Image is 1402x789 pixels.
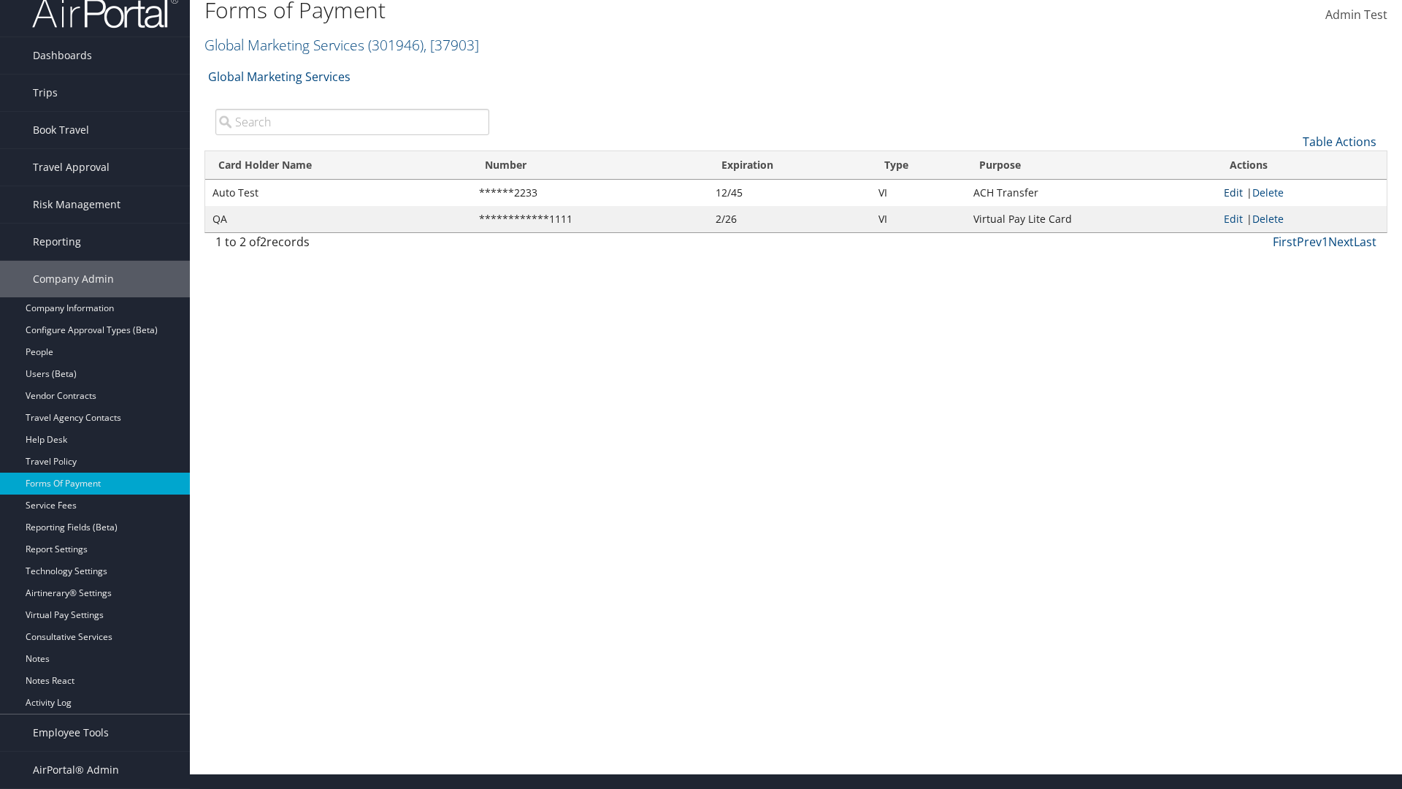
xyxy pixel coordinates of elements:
a: Global Marketing Services [208,62,350,91]
a: First [1273,234,1297,250]
a: Next [1328,234,1354,250]
th: Number [472,151,708,180]
span: Reporting [33,224,81,260]
th: Card Holder Name [205,151,472,180]
a: Global Marketing Services [204,35,479,55]
a: Last [1354,234,1376,250]
th: Purpose: activate to sort column descending [966,151,1217,180]
span: Company Admin [33,261,114,297]
th: Type [871,151,966,180]
th: Actions [1217,151,1387,180]
td: | [1217,180,1387,206]
span: Admin Test [1325,7,1387,23]
span: , [ 37903 ] [424,35,479,55]
td: | [1217,206,1387,232]
a: Edit [1224,212,1243,226]
a: Delete [1252,186,1284,199]
span: Trips [33,75,58,111]
div: 1 to 2 of records [215,233,489,258]
span: Employee Tools [33,714,109,751]
a: Edit [1224,186,1243,199]
a: Table Actions [1303,134,1376,150]
td: Auto Test [205,180,472,206]
span: 2 [260,234,267,250]
a: 1 [1322,234,1328,250]
td: ACH Transfer [966,180,1217,206]
span: ( 301946 ) [368,35,424,55]
td: QA [205,206,472,232]
td: 2/26 [708,206,871,232]
a: Delete [1252,212,1284,226]
a: Prev [1297,234,1322,250]
td: Virtual Pay Lite Card [966,206,1217,232]
th: Expiration: activate to sort column ascending [708,151,871,180]
td: VI [871,206,966,232]
td: VI [871,180,966,206]
span: AirPortal® Admin [33,752,119,788]
span: Risk Management [33,186,120,223]
span: Travel Approval [33,149,110,186]
span: Dashboards [33,37,92,74]
input: Search [215,109,489,135]
span: Book Travel [33,112,89,148]
td: 12/45 [708,180,871,206]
